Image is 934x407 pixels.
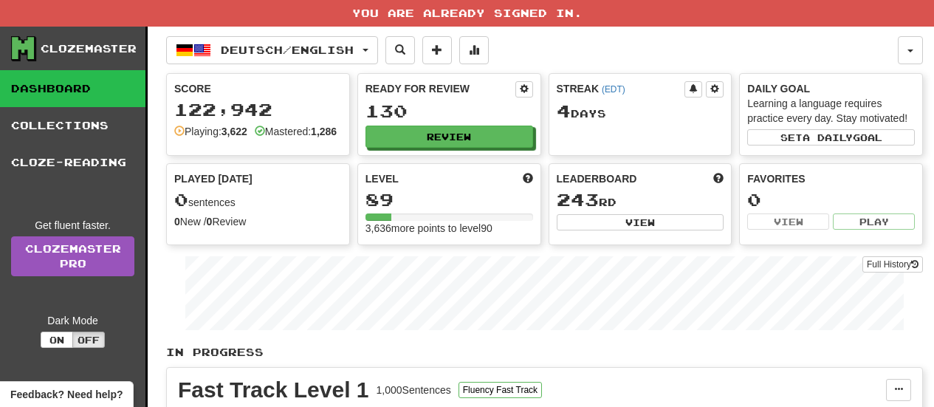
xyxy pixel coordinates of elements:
[602,84,625,95] a: (EDT)
[174,189,188,210] span: 0
[222,126,247,137] strong: 3,622
[365,191,533,209] div: 89
[557,102,724,121] div: Day s
[523,171,533,186] span: Score more points to level up
[207,216,213,228] strong: 0
[557,191,724,210] div: rd
[166,345,923,360] p: In Progress
[174,191,342,210] div: sentences
[557,214,724,230] button: View
[255,124,337,139] div: Mastered:
[174,214,342,229] div: New / Review
[174,100,342,119] div: 122,942
[459,382,542,398] button: Fluency Fast Track
[10,387,123,402] span: Open feedback widget
[557,81,685,96] div: Streak
[557,100,571,121] span: 4
[72,332,105,348] button: Off
[11,236,134,276] a: ClozemasterPro
[747,191,915,209] div: 0
[178,379,369,401] div: Fast Track Level 1
[365,102,533,120] div: 130
[365,81,515,96] div: Ready for Review
[365,221,533,236] div: 3,636 more points to level 90
[747,96,915,126] div: Learning a language requires practice every day. Stay motivated!
[365,171,399,186] span: Level
[747,129,915,146] button: Seta dailygoal
[311,126,337,137] strong: 1,286
[747,171,915,186] div: Favorites
[377,383,451,397] div: 1,000 Sentences
[747,213,829,230] button: View
[365,126,533,148] button: Review
[11,218,134,233] div: Get fluent faster.
[862,256,923,273] button: Full History
[747,81,915,96] div: Daily Goal
[174,81,342,96] div: Score
[557,189,599,210] span: 243
[385,36,415,64] button: Search sentences
[803,132,853,143] span: a daily
[11,313,134,328] div: Dark Mode
[459,36,489,64] button: More stats
[174,216,180,228] strong: 0
[41,41,137,56] div: Clozemaster
[221,44,354,56] span: Deutsch / English
[166,36,378,64] button: Deutsch/English
[174,171,253,186] span: Played [DATE]
[422,36,452,64] button: Add sentence to collection
[41,332,73,348] button: On
[713,171,724,186] span: This week in points, UTC
[557,171,637,186] span: Leaderboard
[174,124,247,139] div: Playing:
[833,213,915,230] button: Play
